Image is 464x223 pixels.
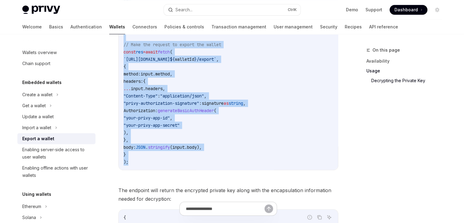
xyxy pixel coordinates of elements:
[143,49,146,55] span: =
[22,60,50,67] div: Chain support
[109,20,125,34] a: Wallets
[124,137,128,143] span: },
[158,49,170,55] span: fetch
[170,57,175,62] span: ${
[124,71,141,77] span: method:
[366,66,447,76] a: Usage
[17,144,95,163] a: Enabling server-side access to user wallets
[170,144,172,150] span: (
[158,93,160,99] span: :
[369,20,398,34] a: API reference
[390,5,427,15] a: Dashboard
[194,57,197,62] span: }
[204,93,207,99] span: ,
[164,20,204,34] a: Policies & controls
[288,7,297,12] span: Ctrl K
[124,93,158,99] span: "Content-Type"
[124,42,221,47] span: // Make the request to export the wallet
[365,7,382,13] a: Support
[216,57,219,62] span: ,
[146,49,158,55] span: await
[22,135,54,142] div: Export a wallet
[124,79,143,84] span: headers:
[143,79,146,84] span: {
[124,64,126,69] span: {
[164,4,300,15] button: Search...CtrlK
[22,164,92,179] div: Enabling offline actions with user wallets
[124,122,180,128] span: "your-privy-app-secret"
[22,91,52,98] div: Create a wallet
[228,101,243,106] span: string
[264,204,273,213] button: Send message
[49,20,63,34] a: Basics
[187,144,197,150] span: body
[345,20,362,34] a: Recipes
[197,144,202,150] span: ),
[70,20,102,34] a: Authentication
[136,144,146,150] span: JSON
[211,20,266,34] a: Transaction management
[22,203,41,210] div: Ethereum
[124,86,131,91] span: ...
[175,6,192,13] div: Search...
[22,102,46,109] div: Get a wallet
[170,49,172,55] span: (
[124,115,170,121] span: "your-privy-app-id"
[141,71,153,77] span: input
[143,86,146,91] span: .
[22,5,60,14] img: light logo
[243,101,246,106] span: ,
[155,71,170,77] span: method
[124,152,126,157] span: }
[17,163,95,181] a: Enabling offline actions with user wallets
[22,79,62,86] h5: Embedded wallets
[22,20,42,34] a: Welcome
[124,101,199,106] span: "privy-authorization-signature"
[17,58,95,69] a: Chain support
[22,214,36,221] div: Solana
[124,49,136,55] span: const
[224,101,228,106] span: as
[163,86,165,91] span: ,
[22,124,51,131] div: Import a wallet
[17,133,95,144] a: Export a wallet
[372,46,400,54] span: On this page
[199,101,202,106] span: :
[274,20,313,34] a: User management
[22,146,92,161] div: Enabling server-side access to user wallets
[132,20,157,34] a: Connectors
[371,76,447,86] a: Decrypting the Private Key
[320,20,337,34] a: Security
[160,93,204,99] span: "application/json"
[22,49,57,56] div: Wallets overview
[394,7,418,13] span: Dashboard
[170,115,172,121] span: ,
[22,113,54,120] div: Update a wallet
[214,108,216,113] span: (
[366,56,447,66] a: Availability
[124,144,136,150] span: body:
[432,5,442,15] button: Toggle dark mode
[22,191,51,198] h5: Using wallets
[202,101,224,106] span: signature
[17,111,95,122] a: Update a wallet
[124,159,128,165] span: );
[124,57,170,62] span: `[URL][DOMAIN_NAME]
[158,108,214,113] span: generateBasicAuthHeader
[197,57,216,62] span: /export`
[185,144,187,150] span: .
[153,71,155,77] span: .
[136,49,143,55] span: res
[17,47,95,58] a: Wallets overview
[124,108,158,113] span: Authorization:
[170,71,172,77] span: ,
[131,86,143,91] span: input
[146,144,148,150] span: .
[146,86,163,91] span: headers
[172,144,185,150] span: input
[148,144,170,150] span: stringify
[175,57,194,62] span: walletId
[118,186,338,203] span: The endpoint will return the encrypted private key along with the encapsulation information neede...
[346,7,358,13] a: Demo
[124,130,128,135] span: ),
